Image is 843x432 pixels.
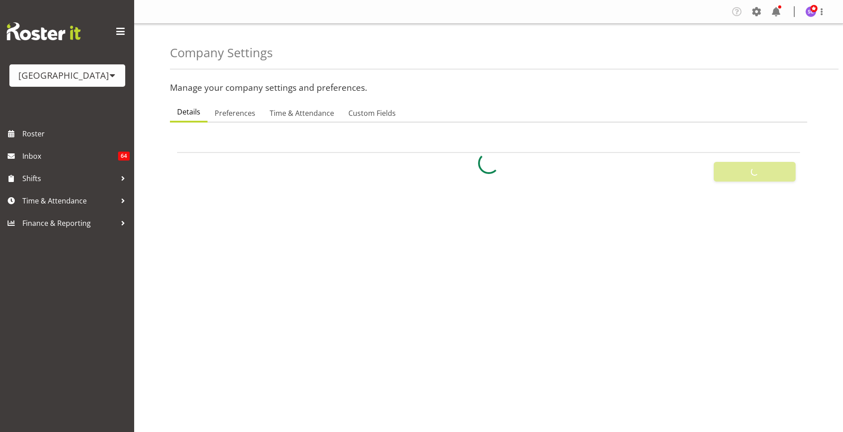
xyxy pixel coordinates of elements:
img: stephen-cook564.jpg [805,6,816,17]
span: 64 [118,152,130,161]
h3: Manage your company settings and preferences. [170,83,807,93]
span: Time & Attendance [270,108,334,119]
span: Finance & Reporting [22,216,116,230]
span: Shifts [22,172,116,185]
span: Time & Attendance [22,194,116,208]
span: Custom Fields [348,108,396,119]
h2: Company Settings [170,46,273,60]
span: Preferences [215,108,255,119]
img: Rosterit website logo [7,22,80,40]
span: Inbox [22,149,118,163]
span: Roster [22,127,130,140]
div: [GEOGRAPHIC_DATA] [18,69,116,82]
span: Details [177,106,200,117]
